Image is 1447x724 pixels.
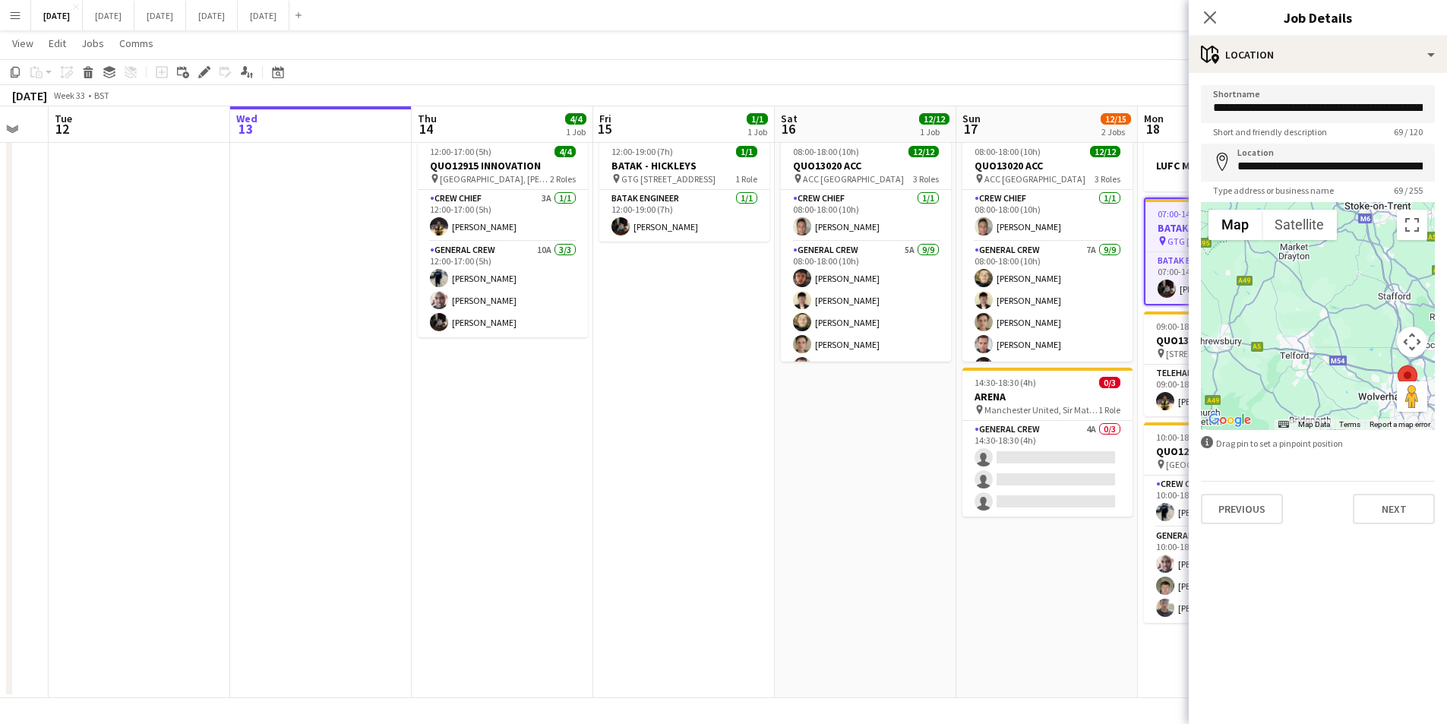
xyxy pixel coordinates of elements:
app-card-role: Crew Chief1/110:00-18:00 (8h)[PERSON_NAME] [1144,476,1314,527]
app-card-role: General Crew3/310:00-18:00 (8h)[PERSON_NAME][PERSON_NAME][PERSON_NAME] [1144,527,1314,623]
button: Next [1353,494,1435,524]
a: Terms [1339,420,1360,428]
app-job-card: 08:00-18:00 (10h)12/12QUO13020 ACC ACC [GEOGRAPHIC_DATA]3 RolesCrew Chief1/108:00-18:00 (10h)[PER... [962,137,1133,362]
div: 1 Job [566,126,586,138]
span: [GEOGRAPHIC_DATA], [PERSON_NAME], [GEOGRAPHIC_DATA], [GEOGRAPHIC_DATA] [440,173,550,185]
h3: LUFC MATCH [1144,159,1314,172]
span: ACC [GEOGRAPHIC_DATA] [984,173,1085,185]
button: Map camera controls [1397,327,1427,357]
span: GTG [STREET_ADDRESS] [1167,236,1262,247]
span: [GEOGRAPHIC_DATA], [PERSON_NAME], [GEOGRAPHIC_DATA], [GEOGRAPHIC_DATA] [1166,459,1276,470]
h3: QUO12915 INNOVATION [1144,444,1314,458]
app-job-card: 09:00-18:00 (9h)1/1QUO13218 G&T [STREET_ADDRESS]1 RoleTELEHANDLER1/109:00-18:00 (9h)[PERSON_NAME] [1144,311,1314,416]
h3: BATAK - HICKLEYS [1145,221,1313,235]
app-card-role: General Crew10A3/312:00-17:00 (5h)[PERSON_NAME][PERSON_NAME][PERSON_NAME] [418,242,588,337]
span: Mon [1144,112,1164,125]
h3: QUO12915 INNOVATION [418,159,588,172]
span: 14 [415,120,437,138]
a: Edit [43,33,72,53]
button: [DATE] [31,1,83,30]
button: Map Data [1298,419,1330,430]
span: Sun [962,112,981,125]
span: 69 / 255 [1382,185,1435,196]
a: Open this area in Google Maps (opens a new window) [1205,410,1255,430]
app-job-card: 08:00-18:00 (10h)12/12QUO13020 ACC ACC [GEOGRAPHIC_DATA]3 RolesCrew Chief1/108:00-18:00 (10h)[PER... [781,137,951,362]
span: 13 [234,120,257,138]
span: 0/3 [1099,377,1120,388]
div: 1 Job [920,126,949,138]
app-job-card: 12:00-17:00 (5h)4/4QUO12915 INNOVATION [GEOGRAPHIC_DATA], [PERSON_NAME], [GEOGRAPHIC_DATA], [GEOG... [418,137,588,337]
span: 12 [52,120,72,138]
span: 3 Roles [1095,173,1120,185]
span: 12/12 [908,146,939,157]
span: GTG [STREET_ADDRESS] [621,173,716,185]
app-card-role: TELEHANDLER1/109:00-18:00 (9h)[PERSON_NAME] [1144,365,1314,416]
span: 4/4 [554,146,576,157]
button: Show satellite imagery [1262,210,1337,240]
span: 3 Roles [913,173,939,185]
app-card-role: BATAK ENGINEER1/107:00-14:00 (7h)[PERSON_NAME] [1145,252,1313,304]
span: Fri [599,112,611,125]
span: 14:30-18:30 (4h) [975,377,1036,388]
span: 12/15 [1101,113,1131,125]
span: 4/4 [565,113,586,125]
span: 15 [597,120,611,138]
span: Edit [49,36,66,50]
app-card-role: Crew Chief3A1/112:00-17:00 (5h)[PERSON_NAME] [418,190,588,242]
span: 08:00-18:00 (10h) [975,146,1041,157]
div: 2 Jobs [1101,126,1130,138]
span: 16 [779,120,798,138]
img: Google [1205,410,1255,430]
span: [STREET_ADDRESS] [1166,348,1241,359]
div: BST [94,90,109,101]
span: Tue [55,112,72,125]
span: 1 Role [1098,404,1120,416]
span: 1 Role [735,173,757,185]
button: [DATE] [186,1,238,30]
div: Drag pin to set a pinpoint position [1201,436,1435,451]
button: Drag Pegman onto the map to open Street View [1397,381,1427,412]
span: 09:00-18:00 (9h) [1156,321,1218,332]
app-card-role: General Crew5A9/908:00-18:00 (10h)[PERSON_NAME][PERSON_NAME][PERSON_NAME][PERSON_NAME][PERSON_NAME] [781,242,951,469]
div: 1 Job [747,126,767,138]
span: 1/1 [736,146,757,157]
h3: QUO13020 ACC [962,159,1133,172]
div: [DATE] [12,88,47,103]
span: 12/12 [919,113,949,125]
span: 08:00-18:00 (10h) [793,146,859,157]
span: Type address or business name [1201,185,1346,196]
h3: QUO13020 ACC [781,159,951,172]
span: Short and friendly description [1201,126,1339,138]
span: Jobs [81,36,104,50]
span: 12:00-17:00 (5h) [430,146,491,157]
app-job-card: 14:30-18:30 (4h)0/3ARENA Manchester United, Sir Matt [STREET_ADDRESS]1 RoleGeneral Crew4A0/314:30... [962,368,1133,517]
app-job-card: 12:00-19:00 (7h)1/1BATAK - HICKLEYS GTG [STREET_ADDRESS]1 RoleBATAK ENGINEER1/112:00-19:00 (7h)[P... [599,137,769,242]
app-job-card: 07:00-14:00 (7h)1/1BATAK - HICKLEYS GTG [STREET_ADDRESS]1 RoleBATAK ENGINEER1/107:00-14:00 (7h)[P... [1144,198,1314,305]
app-card-role: BATAK ENGINEER1/112:00-19:00 (7h)[PERSON_NAME] [599,190,769,242]
span: Week 33 [50,90,88,101]
a: Jobs [75,33,110,53]
span: 18 [1142,120,1164,138]
span: 69 / 120 [1382,126,1435,138]
span: Comms [119,36,153,50]
h3: ARENA [962,390,1133,403]
span: Thu [418,112,437,125]
app-card-role: Crew Chief1/108:00-18:00 (10h)[PERSON_NAME] [962,190,1133,242]
app-card-role: General Crew7A9/908:00-18:00 (10h)[PERSON_NAME][PERSON_NAME][PERSON_NAME][PERSON_NAME][PERSON_NAME] [962,242,1133,469]
a: View [6,33,39,53]
span: Manchester United, Sir Matt [STREET_ADDRESS] [984,404,1098,416]
h3: Job Details [1189,8,1447,27]
button: [DATE] [83,1,134,30]
button: Keyboard shortcuts [1278,419,1289,430]
span: 1/1 [747,113,768,125]
span: Wed [236,112,257,125]
button: Show street map [1208,210,1262,240]
app-job-card: 10:00-18:00 (8h)4/4QUO12915 INNOVATION [GEOGRAPHIC_DATA], [PERSON_NAME], [GEOGRAPHIC_DATA], [GEOG... [1144,422,1314,623]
